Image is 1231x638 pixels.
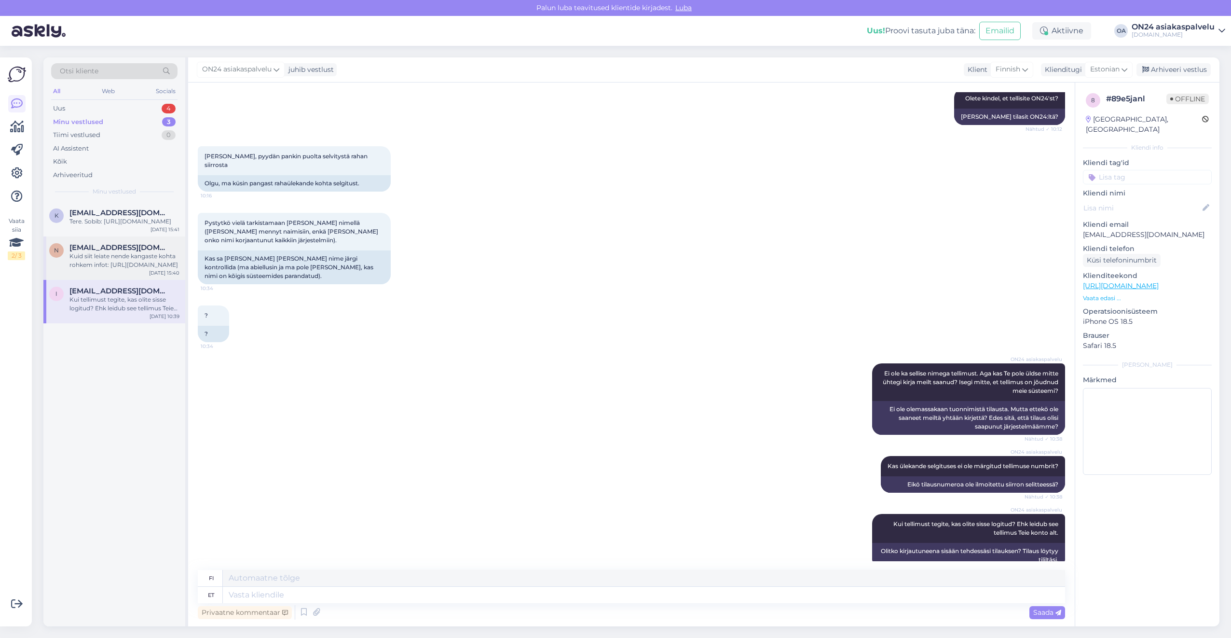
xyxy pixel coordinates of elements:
div: Aktiivne [1032,22,1091,40]
span: ON24 asiakaspalvelu [1011,356,1062,363]
p: Klienditeekond [1083,271,1212,281]
span: Luba [672,3,695,12]
span: Kui tellimust tegite, kas olite sisse logitud? Ehk leidub see tellimus Teie konto alt. [893,520,1060,536]
div: [DOMAIN_NAME] [1132,31,1215,39]
p: Operatsioonisüsteem [1083,306,1212,317]
button: Emailid [979,22,1021,40]
div: OA [1114,24,1128,38]
span: ON24 asiakaspalvelu [202,64,272,75]
div: Vaata siia [8,217,25,260]
div: fi [209,570,214,586]
div: [DATE] 10:39 [150,313,179,320]
span: N [54,247,59,254]
div: Kui tellimust tegite, kas olite sisse logitud? Ehk leidub see tellimus Teie konto alt. [69,295,179,313]
div: et [208,587,214,603]
span: Kas ülekande selgituses ei ole märgitud tellimuse numbrit? [888,462,1058,470]
span: Offline [1166,94,1209,104]
div: 3 [162,117,176,127]
span: k [55,212,59,219]
span: Natalie.pinhasov81@gmail.com [69,243,170,252]
span: Finnish [996,64,1020,75]
div: AI Assistent [53,144,89,153]
p: Märkmed [1083,375,1212,385]
div: Arhiveeritud [53,170,93,180]
input: Lisa nimi [1083,203,1201,213]
div: Eikö tilausnumeroa ole ilmoitettu siirron selitteessä? [881,476,1065,493]
div: ? [198,326,229,342]
p: Kliendi tag'id [1083,158,1212,168]
span: Otsi kliente [60,66,98,76]
p: Safari 18.5 [1083,341,1212,351]
span: ? [205,312,208,319]
div: [PERSON_NAME] tilasit ON24:ltä? [954,109,1065,125]
div: Arhiveeri vestlus [1136,63,1211,76]
a: ON24 asiakaspalvelu[DOMAIN_NAME] [1132,23,1225,39]
div: Tere. Sobib: [URL][DOMAIN_NAME] [69,217,179,226]
span: Inka.hanninen@gmail.com [69,287,170,295]
span: 10:16 [201,192,237,199]
div: 0 [162,130,176,140]
div: Ei ole olemassakaan tuonnimistä tilausta. Mutta ettekö ole saaneet meiltä yhtään kirjettä? Edes s... [872,401,1065,435]
span: Nähtud ✓ 10:12 [1026,125,1062,133]
div: Minu vestlused [53,117,103,127]
div: [GEOGRAPHIC_DATA], [GEOGRAPHIC_DATA] [1086,114,1202,135]
div: Kuid siit leiate nende kangaste kohta rohkem infot: [URL][DOMAIN_NAME] [69,252,179,269]
div: Privaatne kommentaar [198,606,292,619]
span: 10:34 [201,343,237,350]
div: Klient [964,65,987,75]
span: Minu vestlused [93,187,136,196]
span: Saada [1033,608,1061,617]
div: Küsi telefoninumbrit [1083,254,1161,267]
div: juhib vestlust [285,65,334,75]
div: Olitko kirjautuneena sisään tehdessäsi tilauksen? Tilaus löytyy tililtäsi. [872,543,1065,568]
span: 8 [1091,97,1095,104]
b: Uus! [867,26,885,35]
img: Askly Logo [8,65,26,83]
span: kristianmanz@yahoo.de [69,208,170,217]
div: Proovi tasuta juba täna: [867,25,975,37]
div: Olgu, ma küsin pangast rahaülekande kohta selgitust. [198,175,391,192]
p: Kliendi email [1083,220,1212,230]
div: [PERSON_NAME] [1083,361,1212,369]
span: 10:34 [201,285,237,292]
span: ON24 asiakaspalvelu [1011,506,1062,513]
div: Socials [154,85,178,97]
div: Uus [53,104,65,113]
div: Klienditugi [1041,65,1082,75]
div: Kõik [53,157,67,166]
p: [EMAIL_ADDRESS][DOMAIN_NAME] [1083,230,1212,240]
p: iPhone OS 18.5 [1083,317,1212,327]
span: Nähtud ✓ 10:38 [1025,435,1062,443]
p: Kliendi telefon [1083,244,1212,254]
div: Kliendi info [1083,143,1212,152]
div: Tiimi vestlused [53,130,100,140]
p: Brauser [1083,331,1212,341]
div: [DATE] 15:41 [150,226,179,233]
span: Pystytkö vielä tarkistamaan [PERSON_NAME] nimellä ([PERSON_NAME] mennyt naimisiin, enkä [PERSON_N... [205,219,380,244]
div: 4 [162,104,176,113]
span: Estonian [1090,64,1120,75]
span: Ei ole ka sellise nimega tellimust. Aga kas Te pole üldse mitte ühtegi kirja meilt saanud? Isegi ... [883,370,1060,394]
p: Kliendi nimi [1083,188,1212,198]
span: ON24 asiakaspalvelu [1011,448,1062,456]
div: [DATE] 15:40 [149,269,179,277]
div: # 89e5janl [1106,93,1166,105]
div: ON24 asiakaspalvelu [1132,23,1215,31]
span: Nähtud ✓ 10:38 [1025,493,1062,500]
span: Olete kindel, et tellisite ON24'st? [965,95,1058,102]
p: Vaata edasi ... [1083,294,1212,303]
div: Web [100,85,117,97]
a: [URL][DOMAIN_NAME] [1083,281,1159,290]
span: I [55,290,57,297]
span: [PERSON_NAME], pyydän pankin puolta selvitystä rahan siirrosta [205,153,369,168]
div: All [51,85,62,97]
div: Kas sa [PERSON_NAME] [PERSON_NAME] nime järgi kontrollida (ma abiellusin ja ma pole [PERSON_NAME]... [198,250,391,284]
div: 2 / 3 [8,251,25,260]
input: Lisa tag [1083,170,1212,184]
